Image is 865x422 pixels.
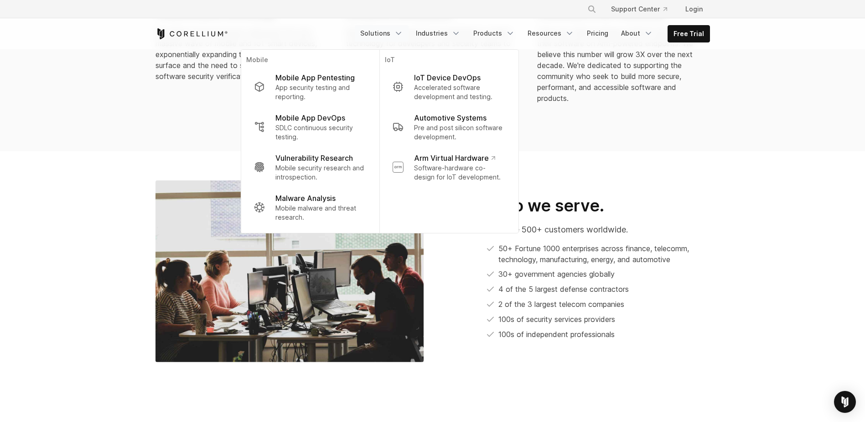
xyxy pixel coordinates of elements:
div: Navigation Menu [576,1,710,17]
p: Mobile App Pentesting [275,72,355,83]
p: We have 500+ customers worldwide. [487,223,710,236]
a: Arm Virtual Hardware Software-hardware co-design for IoT development. [385,147,513,187]
p: Accelerated software development and testing. [414,83,505,101]
a: Corellium Home [155,28,228,39]
li: 100s of independent professionals [487,329,710,340]
a: Support Center [604,1,674,17]
p: Mobile security research and introspection. [275,164,366,182]
li: 2 of the 3 largest telecom companies [487,299,710,310]
p: App security testing and reporting. [275,83,366,101]
p: IoT [385,55,513,67]
li: 100s of security services providers [487,314,710,325]
a: Malware Analysis Mobile malware and threat research. [246,187,373,227]
a: Automotive Systems Pre and post silicon software development. [385,107,513,147]
p: There are 13M developers [DATE] that deploy their software on Arm-powered endpoints. We believe t... [537,27,710,104]
li: 30+ government agencies globally [487,269,710,280]
li: 4 of the 5 largest defense contractors [487,284,710,295]
p: Software-hardware co-design for IoT development. [414,164,505,182]
p: IoT Device DevOps [414,72,481,83]
a: Products [468,25,520,42]
div: Navigation Menu [355,25,710,42]
a: Login [678,1,710,17]
a: Mobile App DevOps SDLC continuous security testing. [246,107,373,147]
img: CORE_Customers-Worldwide [155,180,424,362]
p: Vulnerability Research [275,153,353,164]
a: Solutions [355,25,409,42]
p: Malware Analysis [275,193,336,204]
button: Search [584,1,600,17]
a: Resources [522,25,580,42]
p: We believe Arm processors will power the next massive wave of mobile and IoT smart devices, expon... [155,27,328,82]
li: 50+ Fortune 1000 enterprises across finance, telecomm, technology, manufacturing, energy, and aut... [487,243,710,265]
p: Mobile malware and threat research. [275,204,366,222]
a: Pricing [581,25,614,42]
div: Open Intercom Messenger [834,391,856,413]
p: Pre and post silicon software development. [414,123,505,142]
p: Arm Virtual Hardware [414,153,495,164]
p: Mobile [246,55,373,67]
a: IoT Device DevOps Accelerated software development and testing. [385,67,513,107]
h2: Who we serve. [487,195,710,216]
a: Vulnerability Research Mobile security research and introspection. [246,147,373,187]
p: SDLC continuous security testing. [275,123,366,142]
p: Automotive Systems [414,112,487,123]
a: Industries [410,25,466,42]
a: Free Trial [668,26,710,42]
a: Mobile App Pentesting App security testing and reporting. [246,67,373,107]
p: Mobile App DevOps [275,112,345,123]
a: About [616,25,658,42]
